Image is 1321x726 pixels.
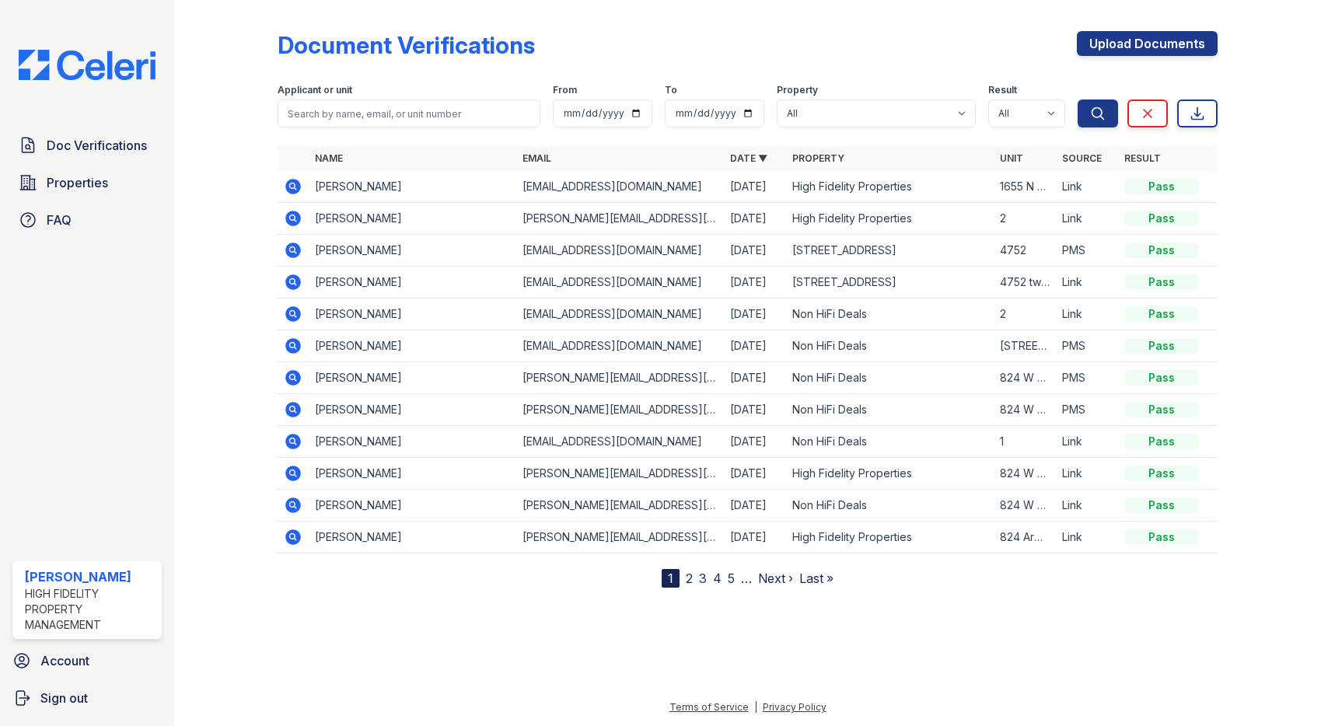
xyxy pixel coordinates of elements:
[724,203,786,235] td: [DATE]
[1056,171,1118,203] td: Link
[728,571,735,586] a: 5
[686,571,693,586] a: 2
[12,204,162,236] a: FAQ
[994,330,1056,362] td: [STREET_ADDRESS]
[786,267,994,298] td: [STREET_ADDRESS]
[1124,370,1199,386] div: Pass
[724,171,786,203] td: [DATE]
[516,426,724,458] td: [EMAIL_ADDRESS][DOMAIN_NAME]
[1056,235,1118,267] td: PMS
[741,569,752,588] span: …
[754,701,757,713] div: |
[309,298,516,330] td: [PERSON_NAME]
[1056,298,1118,330] td: Link
[786,298,994,330] td: Non HiFi Deals
[1124,274,1199,290] div: Pass
[1124,497,1199,513] div: Pass
[6,645,168,676] a: Account
[994,394,1056,426] td: 824 W Armitage 2B
[1124,243,1199,258] div: Pass
[47,211,72,229] span: FAQ
[786,426,994,458] td: Non HiFi Deals
[6,682,168,714] a: Sign out
[724,267,786,298] td: [DATE]
[553,84,577,96] label: From
[516,235,724,267] td: [EMAIL_ADDRESS][DOMAIN_NAME]
[516,330,724,362] td: [EMAIL_ADDRESS][DOMAIN_NAME]
[47,173,108,192] span: Properties
[25,567,156,586] div: [PERSON_NAME]
[665,84,677,96] label: To
[792,152,844,164] a: Property
[994,458,1056,490] td: 824 W Armitage #2B
[1056,203,1118,235] td: Link
[1056,394,1118,426] td: PMS
[724,426,786,458] td: [DATE]
[1124,338,1199,354] div: Pass
[786,394,994,426] td: Non HiFi Deals
[786,522,994,553] td: High Fidelity Properties
[1124,211,1199,226] div: Pass
[278,31,535,59] div: Document Verifications
[988,84,1017,96] label: Result
[786,235,994,267] td: [STREET_ADDRESS]
[40,651,89,670] span: Account
[1056,426,1118,458] td: Link
[1056,330,1118,362] td: PMS
[786,171,994,203] td: High Fidelity Properties
[994,171,1056,203] td: 1655 N Damen #2
[1056,458,1118,490] td: Link
[309,522,516,553] td: [PERSON_NAME]
[786,458,994,490] td: High Fidelity Properties
[724,522,786,553] td: [DATE]
[516,362,724,394] td: [PERSON_NAME][EMAIL_ADDRESS][PERSON_NAME][DOMAIN_NAME]
[309,362,516,394] td: [PERSON_NAME]
[713,571,722,586] a: 4
[47,136,147,155] span: Doc Verifications
[669,701,749,713] a: Terms of Service
[315,152,343,164] a: Name
[522,152,551,164] a: Email
[516,203,724,235] td: [PERSON_NAME][EMAIL_ADDRESS][DOMAIN_NAME]
[786,490,994,522] td: Non HiFi Deals
[1056,522,1118,553] td: Link
[724,235,786,267] td: [DATE]
[1124,529,1199,545] div: Pass
[786,362,994,394] td: Non HiFi Deals
[25,586,156,633] div: High Fidelity Property Management
[994,235,1056,267] td: 4752
[994,522,1056,553] td: 824 Armitage
[1062,152,1102,164] a: Source
[786,330,994,362] td: Non HiFi Deals
[309,235,516,267] td: [PERSON_NAME]
[799,571,833,586] a: Last »
[40,689,88,707] span: Sign out
[1124,152,1161,164] a: Result
[699,571,707,586] a: 3
[309,267,516,298] td: [PERSON_NAME]
[763,701,826,713] a: Privacy Policy
[758,571,793,586] a: Next ›
[516,171,724,203] td: [EMAIL_ADDRESS][DOMAIN_NAME]
[662,569,680,588] div: 1
[278,99,540,127] input: Search by name, email, or unit number
[516,522,724,553] td: [PERSON_NAME][EMAIL_ADDRESS][PERSON_NAME][DOMAIN_NAME]
[724,394,786,426] td: [DATE]
[516,490,724,522] td: [PERSON_NAME][EMAIL_ADDRESS][PERSON_NAME][DOMAIN_NAME]
[309,426,516,458] td: [PERSON_NAME]
[994,426,1056,458] td: 1
[730,152,767,164] a: Date ▼
[724,362,786,394] td: [DATE]
[12,167,162,198] a: Properties
[1124,402,1199,417] div: Pass
[1000,152,1023,164] a: Unit
[516,298,724,330] td: [EMAIL_ADDRESS][DOMAIN_NAME]
[309,171,516,203] td: [PERSON_NAME]
[724,458,786,490] td: [DATE]
[994,203,1056,235] td: 2
[724,298,786,330] td: [DATE]
[1056,267,1118,298] td: Link
[1124,179,1199,194] div: Pass
[1077,31,1218,56] a: Upload Documents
